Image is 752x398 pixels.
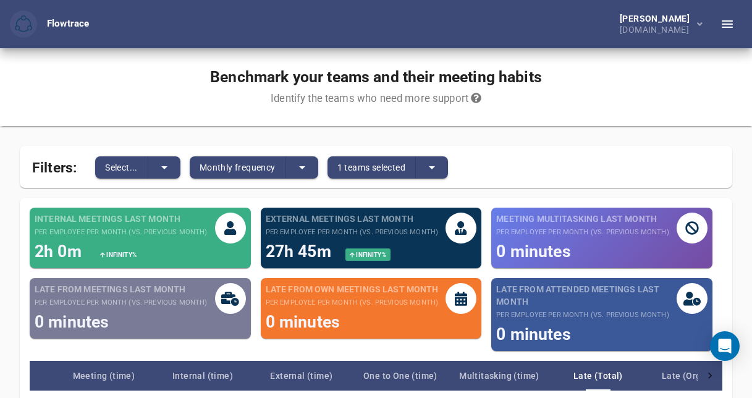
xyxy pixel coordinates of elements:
[15,15,32,33] img: Flowtrace
[600,11,712,38] button: [PERSON_NAME][DOMAIN_NAME]
[496,283,677,308] span: Late from attended meetings last month
[620,23,695,34] div: [DOMAIN_NAME]
[35,283,207,295] span: Late from meetings last month
[32,152,77,179] span: Filters:
[10,11,37,38] button: Flowtrace
[95,156,148,179] button: Select...
[355,252,386,258] span: Infinity %
[327,156,448,179] div: split button
[190,156,318,179] div: split button
[266,242,336,261] span: 27h 45m
[266,213,438,225] span: External meetings last month
[712,9,742,39] button: Toggle Sidebar
[337,160,405,175] span: 1 teams selected
[35,227,207,237] small: per employee per month (vs. previous month)
[105,160,138,175] span: Select...
[266,312,340,331] span: 0 minutes
[190,156,286,179] button: Monthly frequency
[35,312,109,331] span: 0 minutes
[153,368,252,383] span: Internal (time)
[351,368,450,383] span: One to One (time)
[549,368,648,383] span: Late (Total)
[327,156,416,179] button: 1 teams selected
[105,252,137,258] span: Infinity %
[54,361,698,391] div: Team breakdown
[710,331,740,361] div: Open Intercom Messenger
[450,368,549,383] span: Multitasking (time)
[200,160,276,175] span: Monthly frequency
[648,368,746,383] span: Late (Organized)
[496,227,669,237] small: per employee per month (vs. previous month)
[35,242,86,261] span: 2h 0m
[266,283,439,295] span: Late from own meetings last month
[210,68,542,87] h1: Benchmark your teams and their meeting habits
[266,227,438,237] small: per employee per month (vs. previous month)
[252,368,351,383] span: External (time)
[620,14,695,23] div: [PERSON_NAME]
[496,310,677,320] small: per employee per month (vs. previous month)
[35,213,207,225] span: Internal meetings last month
[95,156,180,179] div: split button
[496,324,570,344] span: 0 minutes
[210,91,542,106] div: Identify the teams who need more support
[35,298,207,308] small: per employee per month (vs. previous month)
[266,298,439,308] small: per employee per month (vs. previous month)
[496,213,669,225] span: Meeting Multitasking last month
[47,17,89,31] div: Flowtrace
[54,368,153,383] span: Meeting (time)
[496,242,570,261] span: 0 minutes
